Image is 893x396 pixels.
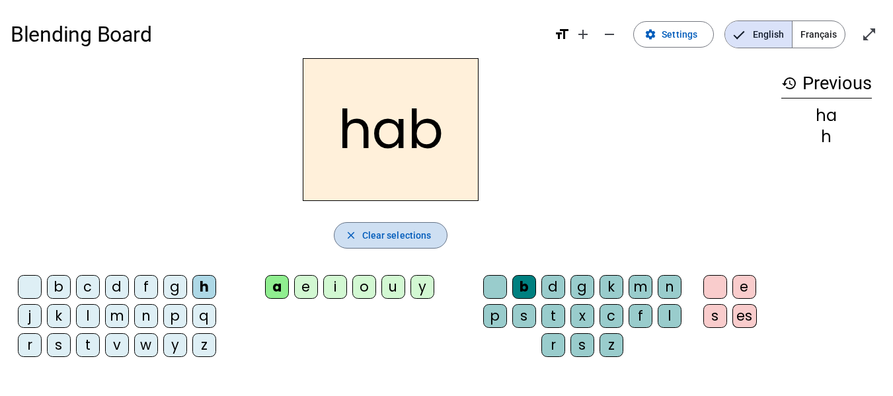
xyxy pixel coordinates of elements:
[294,275,318,299] div: e
[512,304,536,328] div: s
[76,304,100,328] div: l
[725,21,792,48] span: English
[18,333,42,357] div: r
[724,20,845,48] mat-button-toggle-group: Language selection
[658,304,681,328] div: l
[541,275,565,299] div: d
[192,304,216,328] div: q
[11,13,543,56] h1: Blending Board
[570,304,594,328] div: x
[541,304,565,328] div: t
[323,275,347,299] div: i
[600,304,623,328] div: c
[134,304,158,328] div: n
[793,21,845,48] span: Français
[334,222,448,249] button: Clear selections
[633,21,714,48] button: Settings
[629,304,652,328] div: f
[629,275,652,299] div: m
[781,129,872,145] div: h
[644,28,656,40] mat-icon: settings
[600,275,623,299] div: k
[600,333,623,357] div: z
[781,69,872,99] h3: Previous
[662,26,697,42] span: Settings
[602,26,617,42] mat-icon: remove
[410,275,434,299] div: y
[265,275,289,299] div: a
[105,304,129,328] div: m
[47,333,71,357] div: s
[541,333,565,357] div: r
[352,275,376,299] div: o
[856,21,882,48] button: Enter full screen
[781,75,797,91] mat-icon: history
[781,108,872,124] div: ha
[703,304,727,328] div: s
[483,304,507,328] div: p
[47,275,71,299] div: b
[163,333,187,357] div: y
[134,333,158,357] div: w
[362,227,432,243] span: Clear selections
[18,304,42,328] div: j
[570,333,594,357] div: s
[192,275,216,299] div: h
[105,333,129,357] div: v
[163,304,187,328] div: p
[575,26,591,42] mat-icon: add
[76,275,100,299] div: c
[163,275,187,299] div: g
[381,275,405,299] div: u
[134,275,158,299] div: f
[570,21,596,48] button: Increase font size
[732,275,756,299] div: e
[47,304,71,328] div: k
[76,333,100,357] div: t
[512,275,536,299] div: b
[303,58,479,201] h2: hab
[732,304,757,328] div: es
[345,229,357,241] mat-icon: close
[192,333,216,357] div: z
[596,21,623,48] button: Decrease font size
[570,275,594,299] div: g
[658,275,681,299] div: n
[554,26,570,42] mat-icon: format_size
[861,26,877,42] mat-icon: open_in_full
[105,275,129,299] div: d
